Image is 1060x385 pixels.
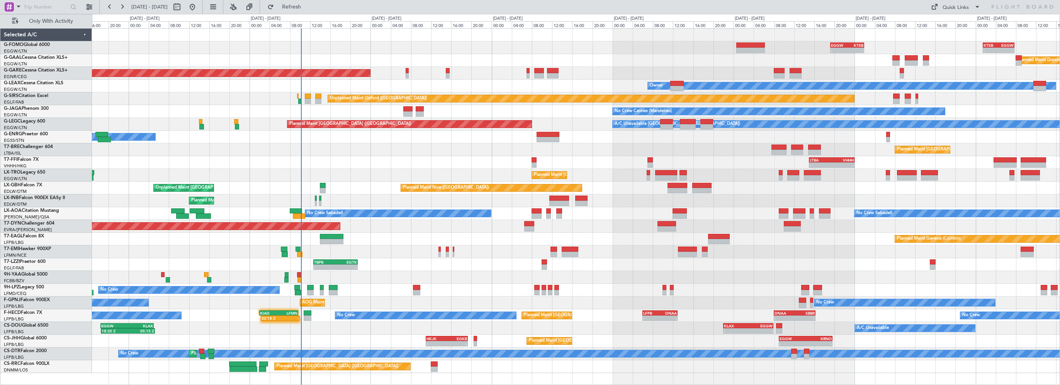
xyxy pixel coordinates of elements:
div: Planned Maint Geneva (Cointrin) [191,195,255,206]
a: 9H-LPZLegacy 500 [4,285,44,290]
div: 12:00 [673,21,693,28]
span: CS-RRC [4,361,20,366]
a: LFPB/LBG [4,342,24,348]
a: F-GPNJFalcon 900EX [4,298,50,302]
span: LX-INB [4,196,19,200]
div: LFPB [643,311,660,315]
span: T7-FFI [4,157,17,162]
div: - [660,316,677,320]
a: G-FOMOGlobal 6000 [4,43,50,47]
a: G-GARECessna Citation XLS+ [4,68,68,73]
div: No Crew Cannes (Mandelieu) [615,106,672,117]
a: LFPB/LBG [4,240,24,245]
a: G-SIRSCitation Excel [4,94,48,98]
div: [DATE] - [DATE] [251,15,280,22]
span: T7-EMI [4,247,19,251]
span: [DATE] - [DATE] [131,3,168,10]
div: 00:00 [250,21,270,28]
a: T7-EAGLFalcon 8X [4,234,44,238]
div: - [724,329,748,333]
div: No Crew Sabadell [856,208,892,219]
a: DNMM/LOS [4,367,28,373]
div: 16:00 [935,21,955,28]
div: - [314,265,336,269]
div: KTEB [984,43,999,48]
a: T7-EMIHawker 900XP [4,247,51,251]
div: 00:00 [976,21,996,28]
span: CS-DTR [4,349,20,353]
a: T7-LZZIPraetor 600 [4,259,46,264]
div: [DATE] - [DATE] [977,15,1007,22]
div: EGGW [780,336,806,341]
a: LX-TROLegacy 650 [4,170,45,175]
div: KTEB [847,43,863,48]
div: - [748,329,773,333]
div: 04:00 [391,21,411,28]
div: 08:00 [774,21,794,28]
div: - [984,48,999,53]
span: G-GARE [4,68,22,73]
span: CS-JHH [4,336,20,341]
div: 16:00 [693,21,713,28]
a: CS-JHHGlobal 6000 [4,336,47,341]
div: - [643,316,660,320]
div: 00:00 [370,21,391,28]
div: 12:00 [310,21,330,28]
div: VHHH [832,158,854,162]
div: AOG Maint Hyères ([GEOGRAPHIC_DATA]-[GEOGRAPHIC_DATA]) [302,297,433,308]
a: LFMD/CEQ [4,291,26,296]
a: G-JAGAPhenom 300 [4,106,49,111]
a: EGGW/LTN [4,176,27,182]
div: LTBA [810,158,832,162]
div: Planned Maint [GEOGRAPHIC_DATA] ([GEOGRAPHIC_DATA]) [897,144,1019,155]
div: 20:00 [713,21,734,28]
div: 08:00 [411,21,431,28]
div: No Crew Sabadell [307,208,343,219]
div: 04:00 [875,21,895,28]
div: [DATE] - [DATE] [856,15,885,22]
a: [PERSON_NAME]/QSA [4,214,49,220]
div: 00:00 [613,21,633,28]
a: LFPB/LBG [4,303,24,309]
a: EGLF/FAB [4,265,24,271]
div: DNAA [660,311,677,315]
span: G-FOMO [4,43,24,47]
div: 20:00 [350,21,370,28]
div: No Crew [962,310,980,321]
a: CS-DTRFalcon 2000 [4,349,47,353]
a: EVRA/[PERSON_NAME] [4,227,52,233]
span: LX-AOA [4,208,22,213]
a: LFPB/LBG [4,329,24,335]
div: - [775,316,795,320]
div: Quick Links [943,4,969,12]
span: G-LEAX [4,81,20,85]
div: EGGW [748,324,773,328]
div: 04:00 [633,21,653,28]
div: [DATE] - [DATE] [614,15,644,22]
a: LTBA/ISL [4,150,21,156]
div: - [810,163,832,167]
span: F-GPNJ [4,298,20,302]
div: Planned Maint [GEOGRAPHIC_DATA] ([GEOGRAPHIC_DATA]) [524,310,646,321]
div: KIAD [260,311,279,315]
div: A/C Unavailable [GEOGRAPHIC_DATA] ([GEOGRAPHIC_DATA]) [615,118,740,130]
div: Planned Maint [GEOGRAPHIC_DATA] ([GEOGRAPHIC_DATA]) [534,169,656,181]
input: Trip Number [24,1,68,13]
div: 12:00 [915,21,935,28]
div: A/C Unavailable [857,322,889,334]
div: 00:00 [129,21,149,28]
div: No Crew [121,348,138,359]
button: Refresh [264,1,310,13]
div: Planned Maint [GEOGRAPHIC_DATA] ([GEOGRAPHIC_DATA]) [529,335,651,347]
div: 20:00 [955,21,975,28]
div: Unplanned Maint Oxford ([GEOGRAPHIC_DATA]) [330,93,427,104]
div: [DATE] - [DATE] [735,15,764,22]
div: 08:00 [653,21,673,28]
a: EDLW/DTM [4,201,27,207]
a: VHHH/HKG [4,163,27,169]
a: LX-GBHFalcon 7X [4,183,42,187]
a: G-ENRGPraetor 600 [4,132,48,136]
div: 05:15 Z [128,329,154,333]
div: - [999,48,1014,53]
span: G-LEGC [4,119,20,124]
